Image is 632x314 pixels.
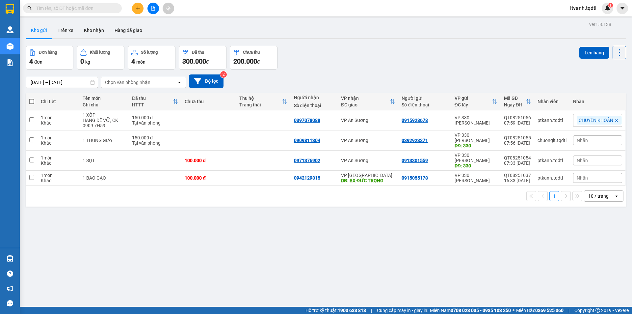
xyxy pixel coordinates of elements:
[538,175,566,181] div: ptkanh.tqdtl
[7,43,13,50] img: warehouse-icon
[105,79,150,86] div: Chọn văn phòng nhận
[41,140,76,146] div: Khác
[573,99,622,104] div: Nhãn
[7,271,13,277] span: question-circle
[34,59,42,65] span: đơn
[455,153,497,163] div: VP 330 [PERSON_NAME]
[577,175,588,181] span: Nhãn
[504,102,526,107] div: Ngày ĐH
[504,178,531,183] div: 16:33 [DATE]
[565,4,602,12] span: ltvanh.tqdtl
[538,138,566,143] div: chuonglt.tqdtl
[504,115,531,120] div: QT08251056
[614,193,619,199] svg: open
[617,3,628,14] button: caret-down
[341,118,395,123] div: VP An Sương
[128,46,175,70] button: Số lượng4món
[455,115,497,126] div: VP 330 [PERSON_NAME]
[371,307,372,314] span: |
[36,5,114,12] input: Tìm tên, số ĐT hoặc mã đơn
[609,3,612,8] span: 1
[83,96,125,101] div: Tên món
[185,99,233,104] div: Chưa thu
[26,22,52,38] button: Kho gửi
[338,308,366,313] strong: 1900 633 818
[402,175,428,181] div: 0915055178
[451,93,501,110] th: Toggle SortBy
[579,47,609,59] button: Lên hàng
[538,99,566,104] div: Nhân viên
[577,158,588,163] span: Nhãn
[294,95,334,100] div: Người nhận
[588,193,609,199] div: 10 / trang
[619,5,625,11] span: caret-down
[41,135,76,140] div: 1 món
[608,3,613,8] sup: 1
[243,50,260,55] div: Chưa thu
[41,99,76,104] div: Chi tiết
[132,96,173,101] div: Đã thu
[257,59,260,65] span: đ
[455,163,497,168] div: DĐ: 330
[577,138,588,143] span: Nhãn
[341,158,395,163] div: VP An Sương
[41,120,76,126] div: Khác
[589,21,611,28] div: ver 1.8.138
[185,175,233,181] div: 100.000 đ
[341,96,390,101] div: VP nhận
[179,46,226,70] button: Đã thu300.000đ
[504,96,526,101] div: Mã GD
[294,103,334,108] div: Số điện thoại
[129,93,181,110] th: Toggle SortBy
[7,285,13,292] span: notification
[136,6,140,11] span: plus
[294,138,320,143] div: 0909811304
[455,132,497,143] div: VP 330 [PERSON_NAME]
[504,120,531,126] div: 07:59 [DATE]
[41,115,76,120] div: 1 món
[233,57,257,65] span: 200.000
[341,138,395,143] div: VP An Sương
[504,173,531,178] div: QT08251037
[7,59,13,66] img: solution-icon
[455,173,497,183] div: VP 330 [PERSON_NAME]
[132,115,178,120] div: 150.000 đ
[377,307,428,314] span: Cung cấp máy in - giấy in:
[341,178,395,183] div: DĐ: BX ĐỨC TRỌNG
[504,155,531,160] div: QT08251054
[177,80,182,85] svg: open
[579,117,613,123] span: CHUYỂN KHOẢN
[136,59,145,65] span: món
[455,102,492,107] div: ĐC lấy
[568,307,569,314] span: |
[85,59,90,65] span: kg
[41,178,76,183] div: Khác
[538,158,566,163] div: ptkanh.tqdtl
[538,118,566,123] div: ptkanh.tqdtl
[455,143,497,148] div: DĐ: 330
[83,158,125,163] div: 1 SỌT
[41,160,76,166] div: Khác
[513,309,514,312] span: ⚪️
[166,6,171,11] span: aim
[26,46,73,70] button: Đơn hàng4đơn
[402,138,428,143] div: 0392923271
[79,22,109,38] button: Kho nhận
[39,50,57,55] div: Đơn hàng
[294,158,320,163] div: 0971376902
[27,6,32,11] span: search
[402,102,448,107] div: Số điện thoại
[189,74,224,88] button: Bộ lọc
[163,3,174,14] button: aim
[83,112,125,118] div: 1 XỐP
[305,307,366,314] span: Hỗ trợ kỹ thuật:
[516,307,564,314] span: Miền Bắc
[132,135,178,140] div: 150.000 đ
[6,4,14,14] img: logo-vxr
[109,22,147,38] button: Hàng đã giao
[132,102,173,107] div: HTTT
[132,120,178,126] div: Tại văn phòng
[192,50,204,55] div: Đã thu
[605,5,611,11] img: icon-new-feature
[402,158,428,163] div: 0913301559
